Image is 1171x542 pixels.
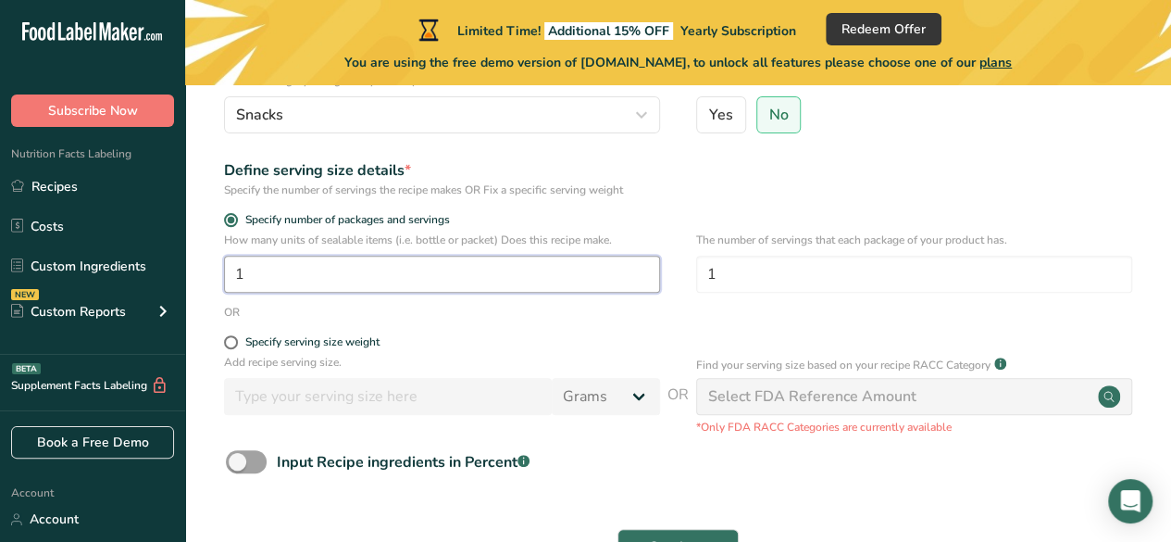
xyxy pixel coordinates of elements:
[224,304,240,321] div: OR
[238,213,450,227] span: Specify number of packages and servings
[11,426,174,459] a: Book a Free Demo
[224,354,660,371] p: Add recipe serving size.
[236,104,283,126] span: Snacks
[841,19,926,39] span: Redeem Offer
[769,106,789,124] span: No
[224,378,552,415] input: Type your serving size here
[708,385,916,408] div: Select FDA Reference Amount
[224,182,660,198] div: Specify the number of servings the recipe makes OR Fix a specific serving weight
[11,302,126,321] div: Custom Reports
[224,159,660,182] div: Define serving size details
[1108,479,1152,523] div: Open Intercom Messenger
[680,22,796,40] span: Yearly Subscription
[11,289,39,300] div: NEW
[12,363,41,374] div: BETA
[826,13,941,45] button: Redeem Offer
[696,357,990,373] p: Find your serving size based on your recipe RACC Category
[667,384,689,435] span: OR
[48,101,138,120] span: Subscribe Now
[696,419,1132,435] p: *Only FDA RACC Categories are currently available
[224,96,660,133] button: Snacks
[544,22,673,40] span: Additional 15% OFF
[709,106,733,124] span: Yes
[224,232,660,248] p: How many units of sealable items (i.e. bottle or packet) Does this recipe make.
[277,451,529,473] div: Input Recipe ingredients in Percent
[979,54,1012,71] span: plans
[415,19,796,41] div: Limited Time!
[11,95,174,127] button: Subscribe Now
[696,232,1132,248] p: The number of servings that each package of your product has.
[344,53,1012,72] span: You are using the free demo version of [DOMAIN_NAME], to unlock all features please choose one of...
[245,335,380,349] div: Specify serving size weight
